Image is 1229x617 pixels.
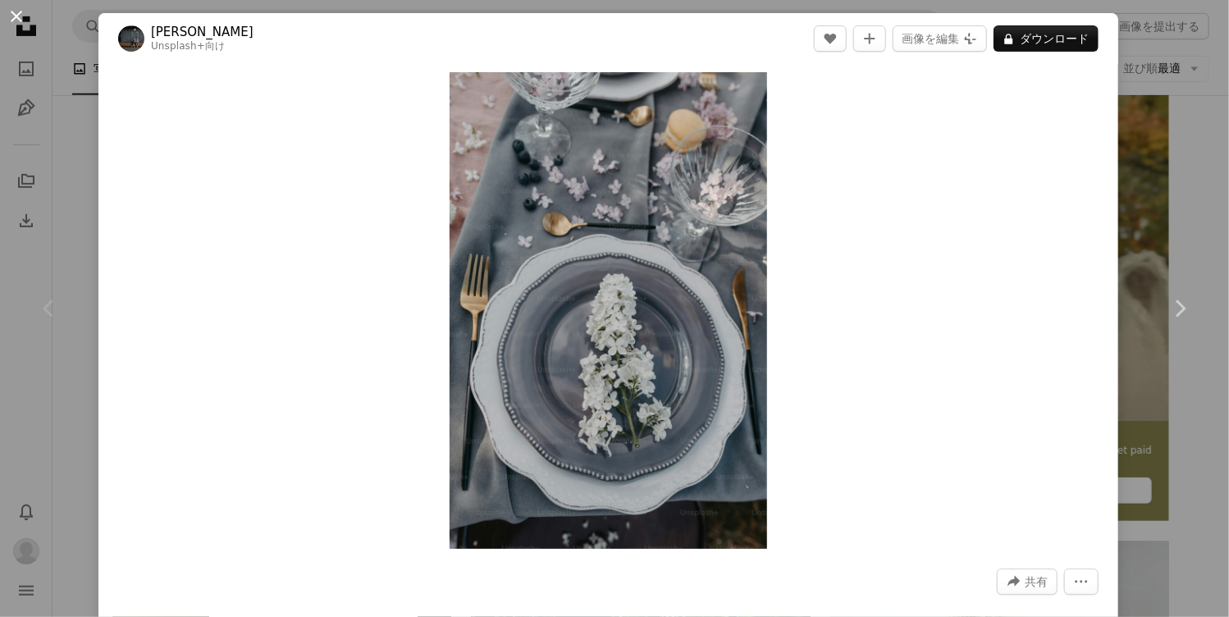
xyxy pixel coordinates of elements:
button: いいね！ [814,25,847,52]
div: 向け [151,40,254,53]
button: その他のアクション [1064,569,1099,595]
a: Unsplash+ [151,40,205,52]
button: 画像を編集 [893,25,987,52]
button: この画像でズームインする [450,72,767,549]
a: [PERSON_NAME] [151,24,254,40]
img: Anita Austvikaのプロフィールを見る [118,25,144,52]
button: ダウンロード [994,25,1099,52]
button: コレクションに追加する [853,25,886,52]
a: 次へ [1131,230,1229,387]
span: 共有 [1025,569,1048,594]
button: このビジュアルを共有する [997,569,1058,595]
img: テーブルの上に花が置かれた場所の設定 [450,72,767,549]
